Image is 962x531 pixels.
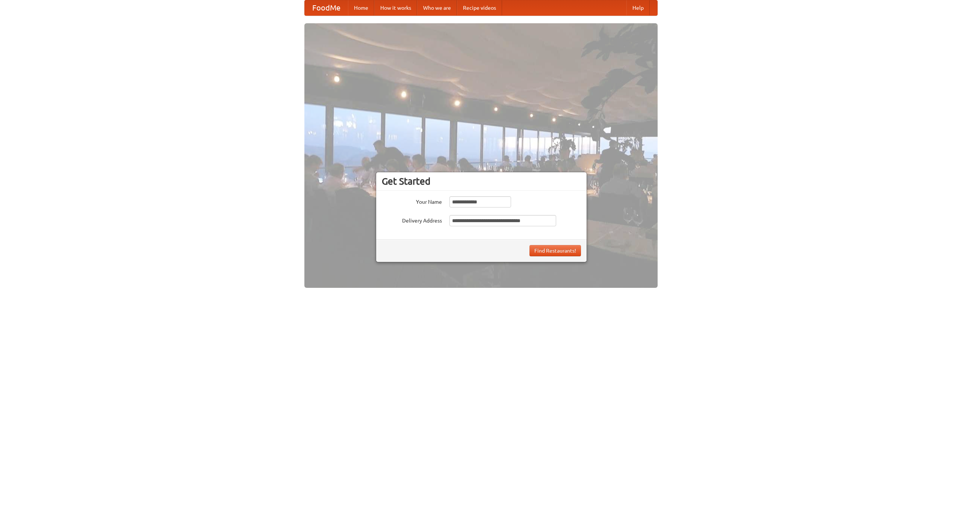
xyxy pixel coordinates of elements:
h3: Get Started [382,176,581,187]
a: Recipe videos [457,0,502,15]
a: Home [348,0,374,15]
a: Help [626,0,650,15]
a: FoodMe [305,0,348,15]
label: Your Name [382,196,442,206]
a: Who we are [417,0,457,15]
button: Find Restaurants! [529,245,581,256]
a: How it works [374,0,417,15]
label: Delivery Address [382,215,442,224]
